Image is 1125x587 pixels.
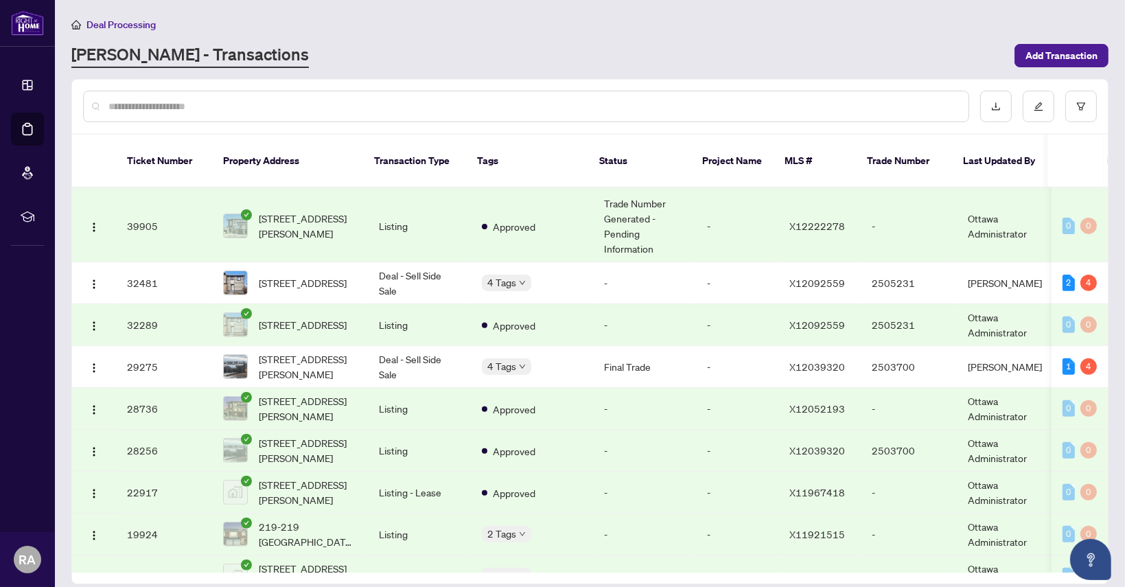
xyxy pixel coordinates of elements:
span: X11921515 [789,528,845,540]
span: down [519,363,526,370]
span: down [519,279,526,286]
span: [STREET_ADDRESS][PERSON_NAME] [259,393,357,424]
td: Listing - Lease [368,472,471,514]
td: - [696,346,778,388]
span: 4 Tags [487,358,516,374]
img: Logo [89,446,100,457]
div: 0 [1063,442,1075,459]
img: Logo [89,279,100,290]
th: Transaction Type [363,135,466,188]
img: thumbnail-img [224,355,247,378]
a: [PERSON_NAME] - Transactions [71,43,309,68]
th: Property Address [212,135,363,188]
span: X12039320 [789,444,845,457]
div: 0 [1063,400,1075,417]
button: Logo [83,481,105,503]
td: 2505231 [861,304,957,346]
span: check-circle [241,308,252,319]
td: 2505231 [861,262,957,304]
th: Ticket Number [116,135,212,188]
div: 0 [1080,442,1097,459]
span: RA [19,550,36,569]
span: 2 Tags [487,526,516,542]
td: [PERSON_NAME] [957,346,1060,388]
td: Ottawa Administrator [957,304,1060,346]
td: - [593,388,696,430]
td: 32481 [116,262,212,304]
th: Last Updated By [952,135,1055,188]
td: Ottawa Administrator [957,388,1060,430]
td: - [593,304,696,346]
button: Open asap [1070,539,1111,580]
span: [STREET_ADDRESS] [259,317,347,332]
button: Add Transaction [1014,44,1109,67]
td: Listing [368,388,471,430]
img: Logo [89,530,100,541]
span: X12092559 [789,319,845,331]
span: X12092559 [789,277,845,289]
td: 32289 [116,304,212,346]
button: edit [1023,91,1054,122]
span: check-circle [241,434,252,445]
td: 39905 [116,190,212,262]
span: down [519,531,526,538]
span: Add Transaction [1025,45,1098,67]
span: [STREET_ADDRESS][PERSON_NAME] [259,435,357,465]
span: [STREET_ADDRESS][PERSON_NAME] [259,477,357,507]
td: 22917 [116,472,212,514]
th: Status [588,135,691,188]
span: home [71,20,81,30]
span: X12039320 [789,360,845,373]
td: 2503700 [861,430,957,472]
button: Logo [83,356,105,378]
span: Approved [493,219,535,234]
td: - [593,472,696,514]
div: 0 [1063,484,1075,500]
div: 0 [1063,526,1075,542]
td: - [861,190,957,262]
span: check-circle [241,476,252,487]
span: [STREET_ADDRESS][PERSON_NAME] [259,211,357,241]
td: - [861,472,957,514]
img: thumbnail-img [224,313,247,336]
td: 2503700 [861,346,957,388]
td: - [696,430,778,472]
td: Listing [368,430,471,472]
div: 2 [1063,275,1075,291]
span: check-circle [241,209,252,220]
td: Listing [368,514,471,555]
span: X12222278 [789,220,845,232]
button: Logo [83,565,105,587]
button: Logo [83,439,105,461]
img: Logo [89,572,100,583]
button: Logo [83,523,105,545]
td: Deal - Sell Side Sale [368,346,471,388]
span: X11914418 [789,570,845,582]
td: - [696,472,778,514]
button: Logo [83,215,105,237]
span: edit [1034,102,1043,111]
div: 4 [1080,358,1097,375]
div: 1 [1063,358,1075,375]
div: 0 [1080,316,1097,333]
td: 29275 [116,346,212,388]
button: Logo [83,272,105,294]
span: 4 Tags [487,275,516,290]
button: download [980,91,1012,122]
td: Ottawa Administrator [957,430,1060,472]
span: Approved [493,444,535,459]
span: [STREET_ADDRESS] [259,275,347,290]
td: Listing [368,190,471,262]
button: filter [1065,91,1097,122]
img: thumbnail-img [224,397,247,420]
td: - [696,190,778,262]
button: Logo [83,314,105,336]
td: Ottawa Administrator [957,472,1060,514]
div: 0 [1080,400,1097,417]
img: thumbnail-img [224,439,247,462]
td: - [593,514,696,555]
td: Final Trade [593,346,696,388]
td: 19924 [116,514,212,555]
td: Deal - Sell Side Sale [368,262,471,304]
span: check-circle [241,560,252,571]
